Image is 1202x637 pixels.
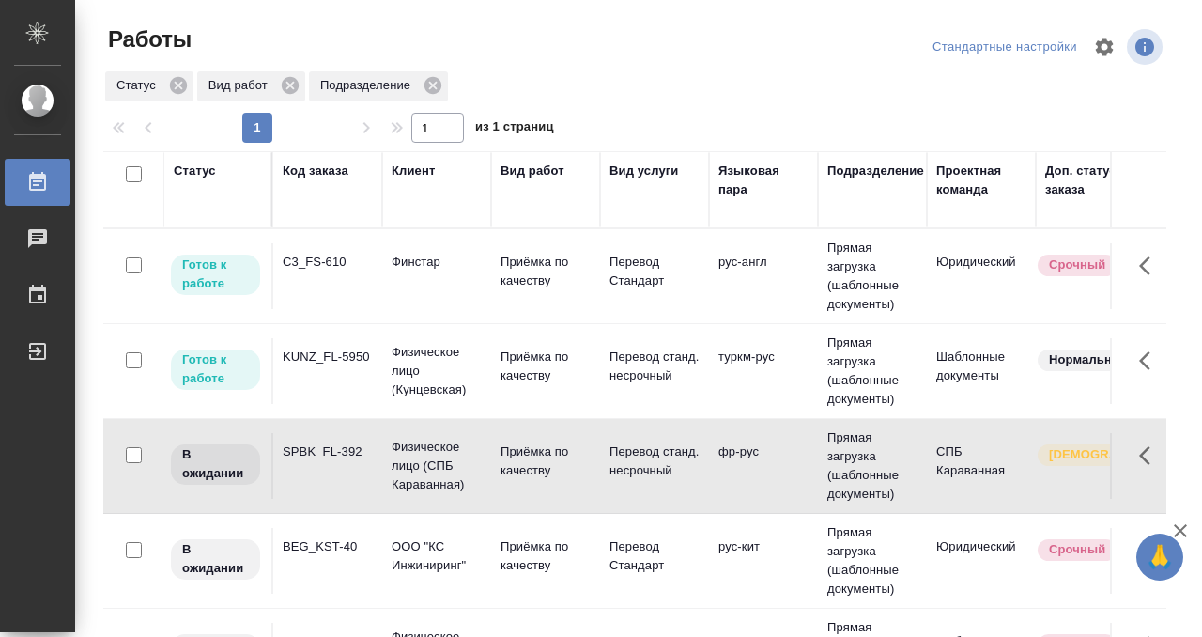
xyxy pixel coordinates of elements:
td: рус-кит [709,528,818,594]
p: Статус [116,76,162,95]
p: Готов к работе [182,256,249,293]
td: рус-англ [709,243,818,309]
button: Здесь прячутся важные кнопки [1128,528,1173,573]
div: Вид работ [501,162,564,180]
td: фр-рус [709,433,818,499]
div: Исполнитель может приступить к работе [169,253,262,297]
td: Прямая загрузка (шаблонные документы) [818,514,927,608]
td: Прямая загрузка (шаблонные документы) [818,324,927,418]
td: туркм-рус [709,338,818,404]
button: Здесь прячутся важные кнопки [1128,338,1173,383]
td: Юридический [927,528,1036,594]
p: Срочный [1049,540,1105,559]
div: Проектная команда [936,162,1026,199]
p: Перевод Стандарт [609,253,700,290]
div: SPBK_FL-392 [283,443,373,461]
button: Здесь прячутся важные кнопки [1128,243,1173,288]
span: Работы [103,24,192,54]
div: Клиент [392,162,435,180]
p: Готов к работе [182,350,249,388]
p: Перевод Стандарт [609,537,700,575]
p: Нормальный [1049,350,1130,369]
p: Срочный [1049,256,1105,274]
div: Подразделение [827,162,924,180]
p: Вид работ [208,76,274,95]
div: KUNZ_FL-5950 [283,348,373,366]
div: Вид работ [197,71,305,101]
div: Код заказа [283,162,348,180]
p: [DEMOGRAPHIC_DATA] [1049,445,1143,464]
td: Шаблонные документы [927,338,1036,404]
p: В ожидании [182,540,249,578]
div: Статус [174,162,216,180]
p: В ожидании [182,445,249,483]
div: C3_FS-610 [283,253,373,272]
p: Физическое лицо (Кунцевская) [392,343,482,399]
button: Здесь прячутся важные кнопки [1128,433,1173,478]
p: Приёмка по качеству [501,253,591,290]
span: 🙏 [1144,537,1176,577]
div: Исполнитель назначен, приступать к работе пока рано [169,537,262,582]
td: СПБ Караванная [927,433,1036,499]
td: Прямая загрузка (шаблонные документы) [818,419,927,513]
p: ООО "КС Инжиниринг" [392,537,482,575]
div: Исполнитель назначен, приступать к работе пока рано [169,443,262,487]
p: Перевод станд. несрочный [609,443,700,480]
td: Прямая загрузка (шаблонные документы) [818,229,927,323]
div: Статус [105,71,193,101]
div: Подразделение [309,71,448,101]
div: BEG_KST-40 [283,537,373,556]
p: Приёмка по качеству [501,348,591,385]
span: Настроить таблицу [1082,24,1127,70]
span: из 1 страниц [475,116,554,143]
p: Приёмка по качеству [501,537,591,575]
p: Финстар [392,253,482,272]
p: Подразделение [320,76,417,95]
div: split button [928,33,1082,62]
td: Юридический [927,243,1036,309]
div: Доп. статус заказа [1045,162,1144,199]
span: Посмотреть информацию [1127,29,1166,65]
div: Языковая пара [718,162,809,199]
p: Перевод станд. несрочный [609,348,700,385]
button: 🙏 [1136,534,1183,581]
div: Исполнитель может приступить к работе [169,348,262,392]
p: Физическое лицо (СПБ Караванная) [392,438,482,494]
p: Приёмка по качеству [501,443,591,480]
div: Вид услуги [609,162,679,180]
